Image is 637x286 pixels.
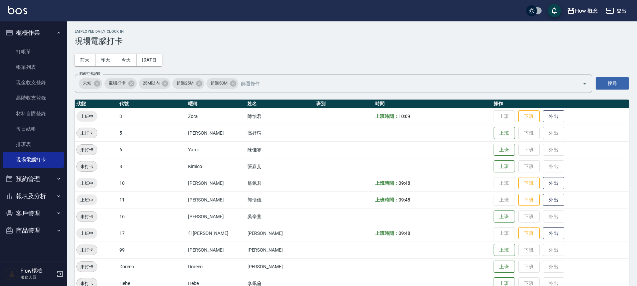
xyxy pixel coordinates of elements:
th: 暱稱 [186,100,245,108]
span: 上班中 [76,113,97,120]
button: 報表及分析 [3,187,64,205]
button: 搜尋 [596,77,629,90]
h3: 現場電腦打卡 [75,36,629,46]
td: 16 [118,208,186,225]
th: 班別 [314,100,374,108]
img: Logo [8,6,27,14]
button: 昨天 [95,54,116,66]
div: Flow 概念 [575,7,598,15]
span: 未打卡 [77,213,97,220]
td: 高妤瑄 [246,125,314,141]
button: 櫃檯作業 [3,24,64,41]
span: 超過50M [206,80,231,87]
button: 下班 [518,110,540,123]
td: 陳怡君 [246,108,314,125]
button: save [548,4,561,17]
button: 預約管理 [3,170,64,188]
a: 高階收支登錄 [3,90,64,106]
div: 電腦打卡 [104,78,137,89]
span: 25M以內 [139,80,164,87]
td: [PERSON_NAME] [186,191,245,208]
button: 前天 [75,54,95,66]
td: 郭恬儀 [246,191,314,208]
button: 今天 [116,54,137,66]
button: [DATE] [136,54,162,66]
span: 未知 [79,80,95,87]
button: 外出 [543,227,564,240]
th: 代號 [118,100,186,108]
a: 現場電腦打卡 [3,152,64,167]
td: 17 [118,225,186,242]
button: 上班 [494,144,515,156]
td: [PERSON_NAME] [246,242,314,258]
a: 打帳單 [3,44,64,59]
label: 篩選打卡記錄 [79,71,100,76]
div: 超過25M [172,78,204,89]
button: 下班 [518,227,540,240]
button: 上班 [494,127,515,139]
td: 翁佩君 [246,175,314,191]
button: 外出 [543,177,564,189]
td: [PERSON_NAME] [246,225,314,242]
input: 篩選條件 [239,78,571,89]
div: 25M以內 [139,78,171,89]
h5: Flow櫃檯 [20,268,54,274]
span: 上班中 [76,180,97,187]
span: 未打卡 [77,247,97,254]
button: 下班 [518,177,540,189]
span: 09:48 [399,180,410,186]
span: 上班中 [76,196,97,203]
span: 未打卡 [77,146,97,153]
img: Person [5,267,19,281]
button: 上班 [494,261,515,273]
td: 3 [118,108,186,125]
td: 6 [118,141,186,158]
td: [PERSON_NAME] [186,242,245,258]
td: 5 [118,125,186,141]
td: 陳佳雯 [246,141,314,158]
span: 超過25M [172,80,197,87]
button: 上班 [494,160,515,173]
td: Doreen [186,258,245,275]
button: 登出 [603,5,629,17]
td: [PERSON_NAME] [186,175,245,191]
th: 操作 [492,100,629,108]
td: [PERSON_NAME] [186,125,245,141]
td: [PERSON_NAME] [246,258,314,275]
td: Doreen [118,258,186,275]
button: Flow 概念 [564,4,601,18]
td: 10 [118,175,186,191]
button: 商品管理 [3,222,64,239]
b: 上班時間： [375,231,399,236]
b: 上班時間： [375,197,399,202]
td: 8 [118,158,186,175]
button: Open [579,78,590,89]
b: 上班時間： [375,114,399,119]
a: 現金收支登錄 [3,75,64,90]
a: 材料自購登錄 [3,106,64,121]
span: 09:48 [399,231,410,236]
button: 客戶管理 [3,205,64,222]
th: 狀態 [75,100,118,108]
td: [PERSON_NAME] [186,208,245,225]
td: 11 [118,191,186,208]
td: Kimico [186,158,245,175]
td: Yami [186,141,245,158]
button: 上班 [494,244,515,256]
a: 每日結帳 [3,121,64,137]
th: 姓名 [246,100,314,108]
a: 帳單列表 [3,59,64,75]
button: 外出 [543,194,564,206]
div: 未知 [79,78,102,89]
button: 下班 [518,194,540,206]
span: 未打卡 [77,263,97,270]
div: 超過50M [206,78,238,89]
h2: Employee Daily Clock In [75,29,629,34]
th: 時間 [374,100,492,108]
span: 09:48 [399,197,410,202]
span: 10:09 [399,114,410,119]
td: 99 [118,242,186,258]
td: Zora [186,108,245,125]
button: 外出 [543,110,564,123]
td: 佳[PERSON_NAME] [186,225,245,242]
